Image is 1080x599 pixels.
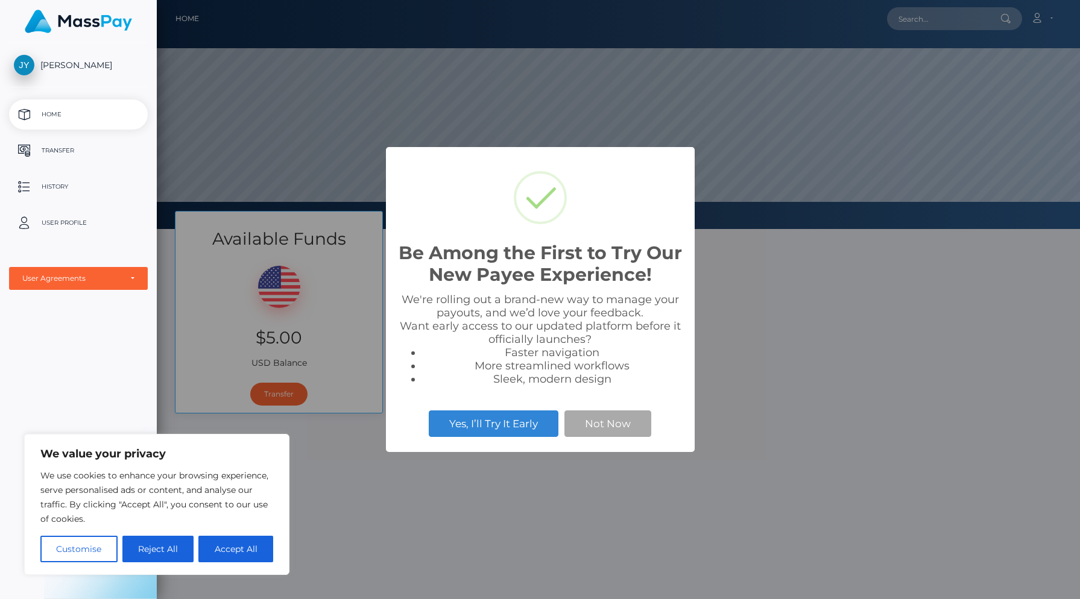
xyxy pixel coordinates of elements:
button: Yes, I’ll Try It Early [429,410,558,437]
div: User Agreements [22,274,121,283]
li: Faster navigation [422,346,683,359]
p: History [14,178,143,196]
button: Not Now [564,410,651,437]
li: More streamlined workflows [422,359,683,372]
img: MassPay [25,10,132,33]
h2: Be Among the First to Try Our New Payee Experience! [398,242,683,286]
button: Reject All [122,536,194,562]
div: We're rolling out a brand-new way to manage your payouts, and we’d love your feedback. Want early... [398,293,683,386]
button: Customise [40,536,118,562]
button: User Agreements [9,267,148,290]
p: Home [14,105,143,124]
p: Transfer [14,142,143,160]
li: Sleek, modern design [422,372,683,386]
span: [PERSON_NAME] [9,60,148,71]
div: We value your privacy [24,434,289,575]
p: We use cookies to enhance your browsing experience, serve personalised ads or content, and analys... [40,468,273,526]
p: User Profile [14,214,143,232]
button: Accept All [198,536,273,562]
p: We value your privacy [40,447,273,461]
